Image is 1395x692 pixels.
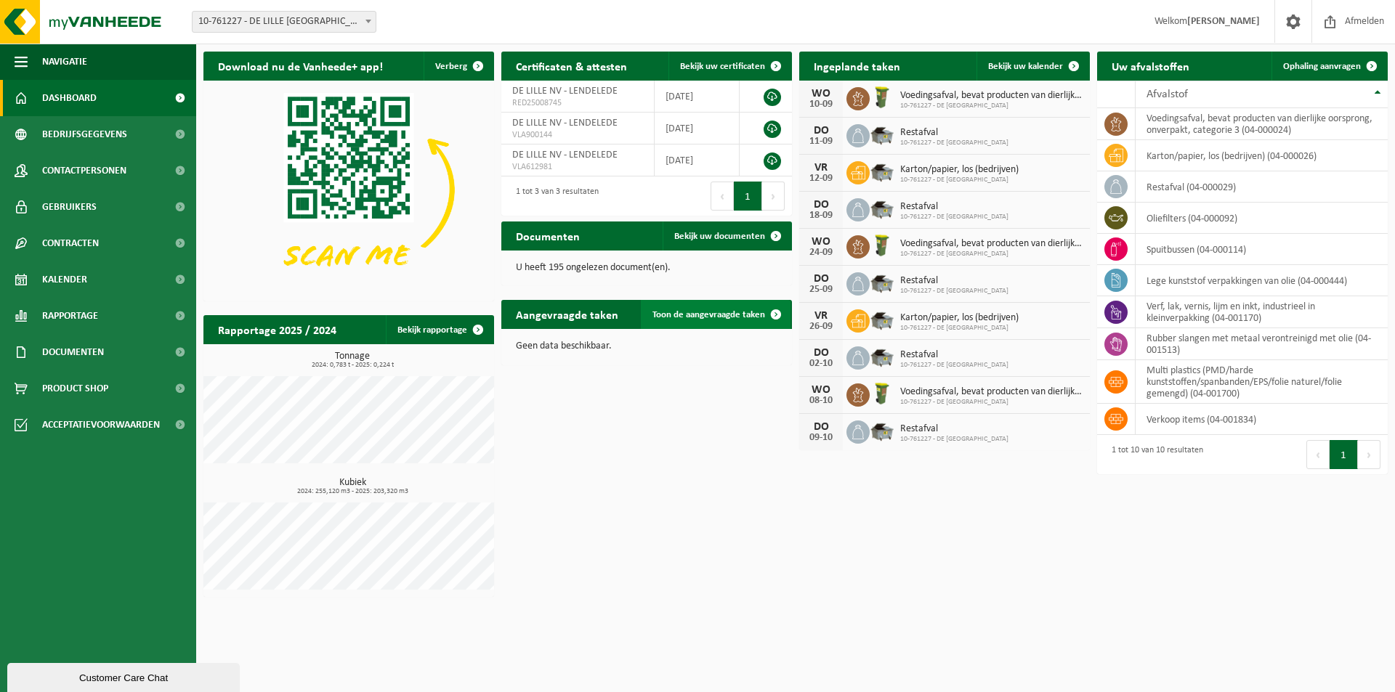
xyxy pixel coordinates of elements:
[806,88,836,99] div: WO
[512,161,643,173] span: VLA612981
[1136,404,1388,435] td: verkoop items (04-001834)
[42,370,108,407] span: Product Shop
[900,164,1019,176] span: Karton/papier, los (bedrijven)
[806,236,836,248] div: WO
[900,275,1008,287] span: Restafval
[386,315,493,344] a: Bekijk rapportage
[42,189,97,225] span: Gebruikers
[663,221,790,251] a: Bekijk uw documenten
[806,421,836,433] div: DO
[1271,52,1386,81] a: Ophaling aanvragen
[870,196,894,221] img: WB-5000-GAL-GY-01
[42,116,127,152] span: Bedrijfsgegevens
[734,182,762,211] button: 1
[42,334,104,370] span: Documenten
[211,362,494,369] span: 2024: 0,783 t - 2025: 0,224 t
[674,232,765,241] span: Bekijk uw documenten
[806,248,836,258] div: 24-09
[655,81,740,113] td: [DATE]
[1283,62,1361,71] span: Ophaling aanvragen
[806,273,836,285] div: DO
[870,233,894,258] img: WB-0060-HPE-GN-50
[1136,171,1388,203] td: restafval (04-000029)
[42,44,87,80] span: Navigatie
[435,62,467,71] span: Verberg
[806,137,836,147] div: 11-09
[806,396,836,406] div: 08-10
[1358,440,1380,469] button: Next
[512,118,618,129] span: DE LILLE NV - LENDELEDE
[900,201,1008,213] span: Restafval
[1330,440,1358,469] button: 1
[711,182,734,211] button: Previous
[192,11,376,33] span: 10-761227 - DE LILLE NV - LENDELEDE
[900,386,1083,398] span: Voedingsafval, bevat producten van dierlijke oorsprong, onverpakt, categorie 3
[42,298,98,334] span: Rapportage
[762,182,785,211] button: Next
[900,324,1019,333] span: 10-761227 - DE [GEOGRAPHIC_DATA]
[512,86,618,97] span: DE LILLE NV - LENDELEDE
[870,381,894,406] img: WB-0060-HPE-GN-50
[516,263,777,273] p: U heeft 195 ongelezen document(en).
[806,359,836,369] div: 02-10
[870,270,894,295] img: WB-5000-GAL-GY-01
[806,199,836,211] div: DO
[1136,203,1388,234] td: oliefilters (04-000092)
[1104,439,1203,471] div: 1 tot 10 van 10 resultaten
[1147,89,1188,100] span: Afvalstof
[900,238,1083,250] span: Voedingsafval, bevat producten van dierlijke oorsprong, onverpakt, categorie 3
[900,176,1019,184] span: 10-761227 - DE [GEOGRAPHIC_DATA]
[42,80,97,116] span: Dashboard
[1136,140,1388,171] td: karton/papier, los (bedrijven) (04-000026)
[668,52,790,81] a: Bekijk uw certificaten
[42,407,160,443] span: Acceptatievoorwaarden
[806,125,836,137] div: DO
[512,150,618,160] span: DE LILLE NV - LENDELEDE
[211,488,494,495] span: 2024: 255,120 m3 - 2025: 203,320 m3
[1136,234,1388,265] td: spuitbussen (04-000114)
[1136,360,1388,404] td: multi plastics (PMD/harde kunststoffen/spanbanden/EPS/folie naturel/folie gemengd) (04-001700)
[900,423,1008,435] span: Restafval
[193,12,376,32] span: 10-761227 - DE LILLE NV - LENDELEDE
[1306,440,1330,469] button: Previous
[806,433,836,443] div: 09-10
[203,52,397,80] h2: Download nu de Vanheede+ app!
[900,102,1083,110] span: 10-761227 - DE [GEOGRAPHIC_DATA]
[1136,265,1388,296] td: lege kunststof verpakkingen van olie (04-000444)
[900,435,1008,444] span: 10-761227 - DE [GEOGRAPHIC_DATA]
[870,418,894,443] img: WB-5000-GAL-GY-01
[652,310,765,319] span: Toon de aangevraagde taken
[806,347,836,359] div: DO
[655,113,740,144] td: [DATE]
[680,62,765,71] span: Bekijk uw certificaten
[900,349,1008,361] span: Restafval
[900,361,1008,370] span: 10-761227 - DE [GEOGRAPHIC_DATA]
[501,300,633,328] h2: Aangevraagde taken
[512,97,643,109] span: RED25008745
[900,398,1083,407] span: 10-761227 - DE [GEOGRAPHIC_DATA]
[509,180,599,212] div: 1 tot 3 van 3 resultaten
[1136,296,1388,328] td: verf, lak, vernis, lijm en inkt, industrieel in kleinverpakking (04-001170)
[203,315,351,343] h2: Rapportage 2025 / 2024
[806,285,836,295] div: 25-09
[806,99,836,110] div: 10-09
[900,287,1008,296] span: 10-761227 - DE [GEOGRAPHIC_DATA]
[870,159,894,184] img: WB-5000-GAL-GY-01
[516,341,777,351] p: Geen data beschikbaar.
[806,162,836,174] div: VR
[806,310,836,322] div: VR
[203,81,494,298] img: Download de VHEPlus App
[870,122,894,147] img: WB-5000-GAL-GY-01
[211,351,494,369] h3: Tonnage
[7,660,243,692] iframe: chat widget
[976,52,1088,81] a: Bekijk uw kalender
[870,85,894,110] img: WB-0060-HPE-GN-50
[806,211,836,221] div: 18-09
[42,225,99,261] span: Contracten
[42,152,126,189] span: Contactpersonen
[1097,52,1204,80] h2: Uw afvalstoffen
[1187,16,1260,27] strong: [PERSON_NAME]
[806,322,836,332] div: 26-09
[870,344,894,369] img: WB-5000-GAL-GY-01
